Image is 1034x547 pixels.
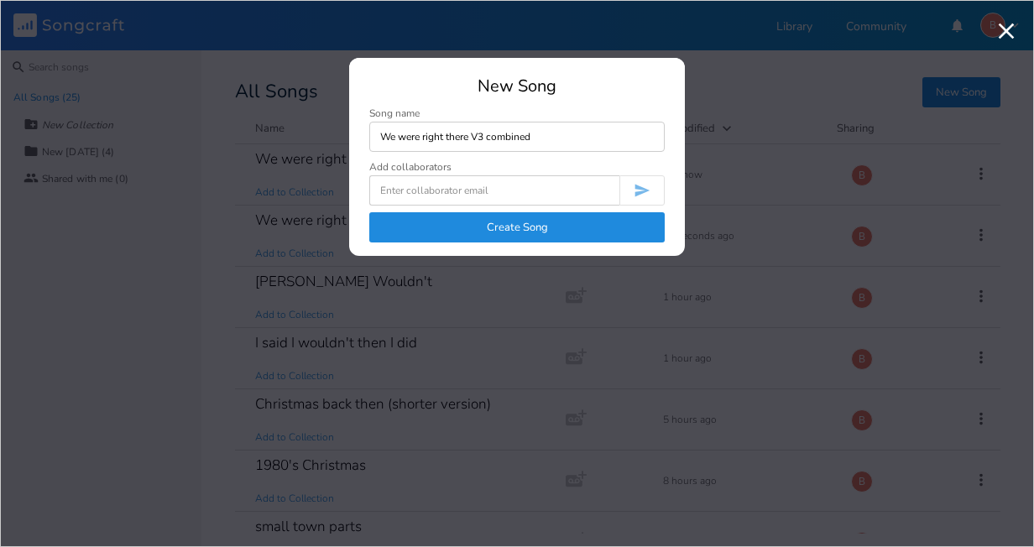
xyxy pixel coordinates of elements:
div: New Song [369,78,665,95]
div: Add collaborators [369,162,452,172]
button: Create Song [369,212,665,242]
input: Enter collaborator email [369,175,619,206]
input: Enter song name [369,122,665,152]
div: Song name [369,108,665,118]
button: Invite [619,175,665,206]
